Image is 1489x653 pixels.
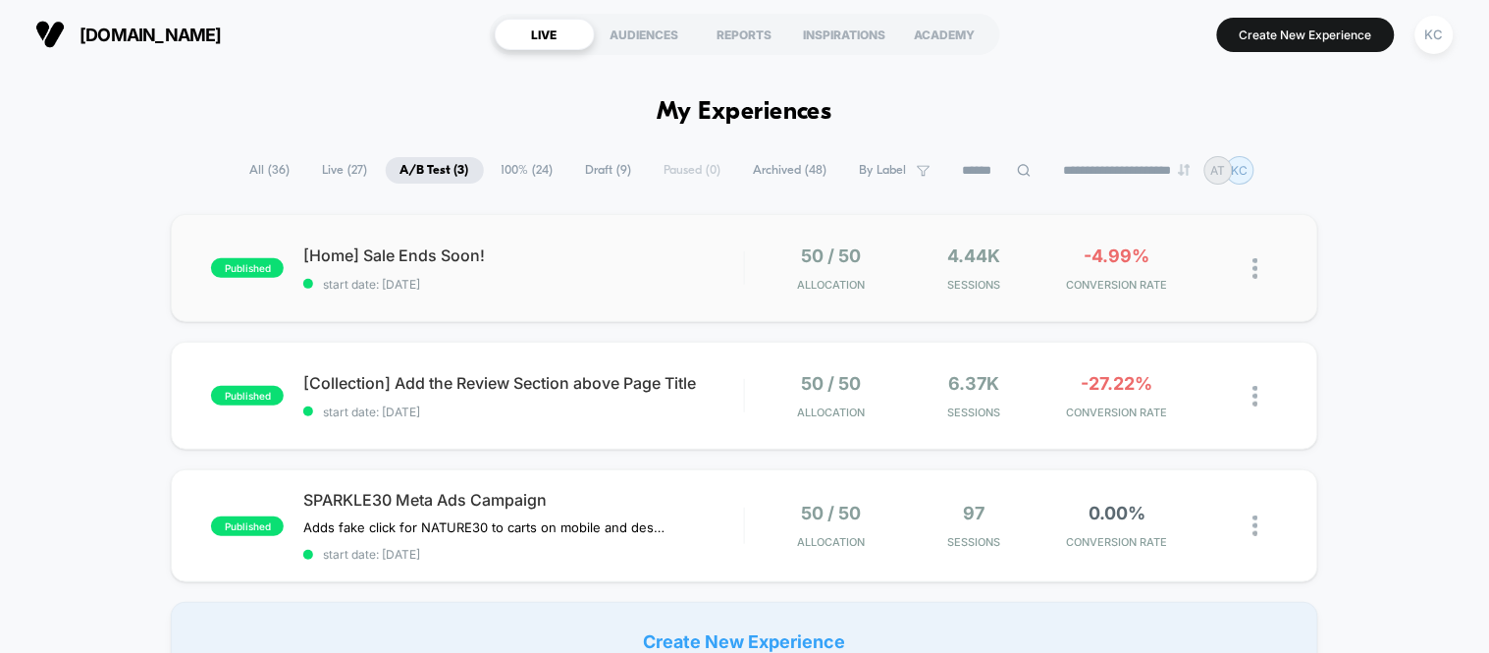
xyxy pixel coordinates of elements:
[908,278,1041,292] span: Sessions
[1051,406,1185,419] span: CONVERSION RATE
[29,19,228,50] button: [DOMAIN_NAME]
[1051,535,1185,549] span: CONVERSION RATE
[211,258,284,278] span: published
[1253,258,1258,279] img: close
[1211,163,1226,178] p: AT
[908,535,1041,549] span: Sessions
[303,547,743,562] span: start date: [DATE]
[1232,163,1249,178] p: KC
[487,157,568,184] span: 100% ( 24 )
[948,245,1001,266] span: 4.44k
[303,277,743,292] span: start date: [DATE]
[303,405,743,419] span: start date: [DATE]
[80,25,222,45] span: [DOMAIN_NAME]
[1253,516,1258,536] img: close
[35,20,65,49] img: Visually logo
[802,503,862,523] span: 50 / 50
[964,503,985,523] span: 97
[303,519,667,535] span: Adds fake click for NATURE30 to carts on mobile and desktop and changes the DISCOUNT CODE text to...
[386,157,484,184] span: A/B Test ( 3 )
[1089,503,1145,523] span: 0.00%
[1253,386,1258,407] img: close
[860,163,907,178] span: By Label
[895,19,995,50] div: ACADEMY
[236,157,305,184] span: All ( 36 )
[595,19,695,50] div: AUDIENCES
[303,373,743,393] span: [Collection] Add the Review Section above Page Title
[211,386,284,406] span: published
[1409,15,1460,55] button: KC
[798,535,866,549] span: Allocation
[798,278,866,292] span: Allocation
[1415,16,1454,54] div: KC
[795,19,895,50] div: INSPIRATIONS
[739,157,842,184] span: Archived ( 48 )
[211,517,284,536] span: published
[802,373,862,394] span: 50 / 50
[1085,245,1150,266] span: -4.99%
[303,245,743,265] span: [Home] Sale Ends Soon!
[495,19,595,50] div: LIVE
[802,245,862,266] span: 50 / 50
[908,406,1041,419] span: Sessions
[1051,278,1185,292] span: CONVERSION RATE
[1179,164,1191,176] img: end
[1217,18,1395,52] button: Create New Experience
[308,157,383,184] span: Live ( 27 )
[571,157,647,184] span: Draft ( 9 )
[949,373,1000,394] span: 6.37k
[798,406,866,419] span: Allocation
[1082,373,1153,394] span: -27.22%
[303,490,743,510] span: SPARKLE30 Meta Ads Campaign
[657,98,832,127] h1: My Experiences
[695,19,795,50] div: REPORTS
